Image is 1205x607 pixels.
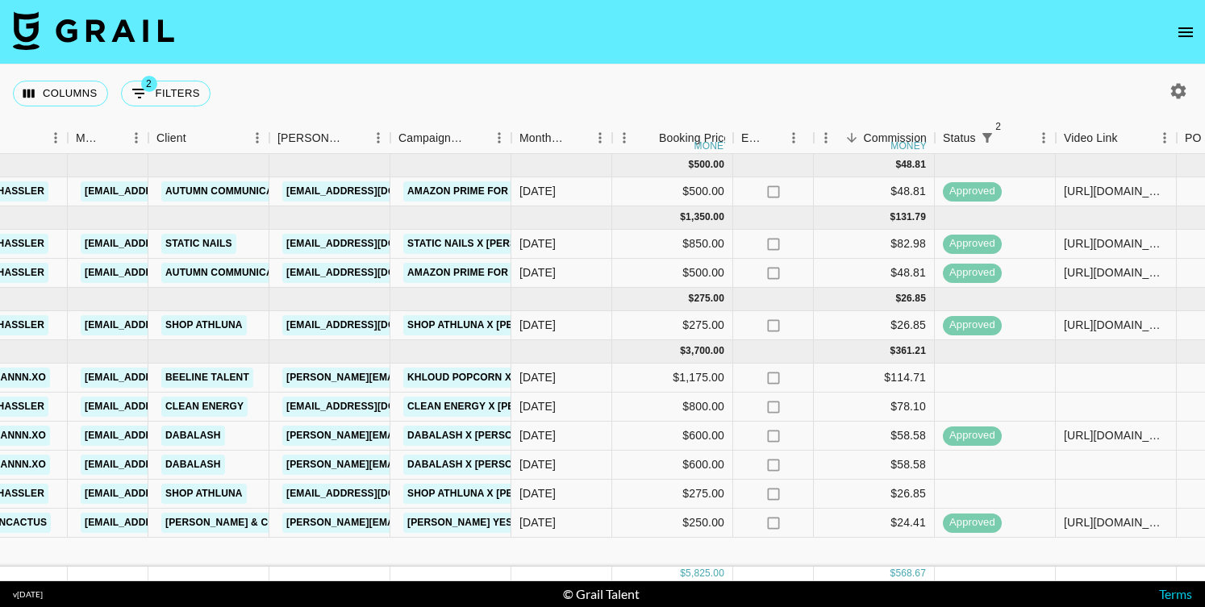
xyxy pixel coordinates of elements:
button: Menu [612,126,636,150]
div: $800.00 [612,393,733,422]
div: Client [148,123,269,154]
div: $ [890,344,896,358]
div: Jul '25 [519,317,556,333]
button: Sort [102,127,124,149]
div: https://www.instagram.com/p/DKKX6Zeu0v8/ [1064,183,1168,199]
span: approved [943,265,1002,281]
button: open drawer [1170,16,1202,48]
a: [PERSON_NAME][EMAIL_ADDRESS][DOMAIN_NAME] [282,368,545,388]
a: Shop Athluna [161,315,247,335]
a: [EMAIL_ADDRESS][DOMAIN_NAME] [81,426,261,446]
a: Clean Energy x [PERSON_NAME] [403,397,585,417]
div: $48.81 [814,259,935,288]
a: Shop Athluna [161,484,247,504]
div: money [694,141,731,151]
button: Menu [1153,126,1177,150]
a: [PERSON_NAME][EMAIL_ADDRESS][DOMAIN_NAME] [282,426,545,446]
div: 568.67 [895,567,926,580]
a: Amazon Prime for Young Adults [403,181,593,202]
button: Sort [465,127,487,149]
button: Menu [487,126,511,150]
div: Client [156,123,186,154]
div: Expenses: Remove Commission? [733,123,814,154]
div: $78.10 [814,393,935,422]
a: Dabalash x [PERSON_NAME] [403,455,561,475]
div: https://www.tiktok.com/@karenncactus/video/7538479838349298999?is_from_webapp=1&sender_device=pc&... [1064,514,1168,530]
div: 1,350.00 [686,210,724,224]
div: https://www.instagram.com/reel/DLi5j2-OodG/?utm_source=ig_web_copy_link&igsh=Nm9kMDhhdGF1Ynll [1064,235,1168,252]
button: Sort [764,127,786,149]
button: Menu [1032,126,1056,150]
a: Shop Athluna x [PERSON_NAME] [403,484,583,504]
div: $48.81 [814,177,935,206]
div: Manager [76,123,102,154]
div: 131.79 [895,210,926,224]
div: $1,175.00 [612,364,733,393]
div: 48.81 [901,158,926,172]
button: Show filters [121,81,211,106]
div: $82.98 [814,230,935,259]
button: Menu [245,126,269,150]
button: Sort [1118,127,1140,149]
a: Autumn Communications LLC [161,181,329,202]
button: Sort [565,127,588,149]
a: Static Nails x [PERSON_NAME] [403,234,573,254]
div: Status [943,123,976,154]
a: [EMAIL_ADDRESS][DOMAIN_NAME] [282,263,463,283]
span: approved [943,428,1002,443]
div: 275.00 [694,292,724,306]
a: [EMAIL_ADDRESS][DOMAIN_NAME] [81,315,261,335]
div: 5,825.00 [686,567,724,580]
div: © Grail Talent [563,586,640,602]
a: Beeline Talent [161,368,253,388]
div: Month Due [519,123,565,154]
div: 2 active filters [976,127,999,149]
a: [EMAIL_ADDRESS][DOMAIN_NAME] [81,484,261,504]
div: Video Link [1064,123,1118,154]
div: Aug '25 [519,514,556,530]
div: $26.85 [814,311,935,340]
a: [EMAIL_ADDRESS][DOMAIN_NAME] [81,368,261,388]
a: [EMAIL_ADDRESS][DOMAIN_NAME] [81,397,261,417]
div: Month Due [511,123,612,154]
div: $ [890,210,896,224]
a: [EMAIL_ADDRESS][DOMAIN_NAME] [81,455,261,475]
div: May '25 [519,183,556,199]
div: Aug '25 [519,427,556,443]
div: $58.58 [814,422,935,451]
div: Aug '25 [519,369,556,385]
a: [EMAIL_ADDRESS][DOMAIN_NAME] [282,234,463,254]
span: 2 [990,118,1007,135]
a: [EMAIL_ADDRESS][DOMAIN_NAME] [81,234,261,254]
a: [EMAIL_ADDRESS][DOMAIN_NAME] [81,513,261,533]
button: Menu [124,126,148,150]
div: 500.00 [694,158,724,172]
div: $114.71 [814,364,935,393]
img: Grail Talent [13,11,174,50]
span: approved [943,184,1002,199]
div: $ [689,292,694,306]
div: Aug '25 [519,456,556,472]
button: Sort [636,127,659,149]
div: $ [680,210,686,224]
button: Menu [366,126,390,150]
div: Jun '25 [519,235,556,252]
div: Aug '25 [519,485,556,501]
div: Video Link [1056,123,1177,154]
a: [EMAIL_ADDRESS][DOMAIN_NAME] [282,484,463,504]
div: Status [935,123,1056,154]
a: [EMAIL_ADDRESS][DOMAIN_NAME] [282,315,463,335]
div: Campaign (Type) [390,123,511,154]
div: $ [689,158,694,172]
div: Expenses: Remove Commission? [741,123,764,154]
div: Jun '25 [519,264,556,281]
a: [PERSON_NAME][EMAIL_ADDRESS][PERSON_NAME][DOMAIN_NAME] [282,513,628,533]
div: $500.00 [612,177,733,206]
button: Select columns [13,81,108,106]
div: $ [890,567,896,580]
div: $500.00 [612,259,733,288]
a: Khloud Popcorn x [PERSON_NAME] [403,368,601,388]
div: Campaign (Type) [398,123,465,154]
div: $ [680,344,686,358]
a: Terms [1159,586,1192,601]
